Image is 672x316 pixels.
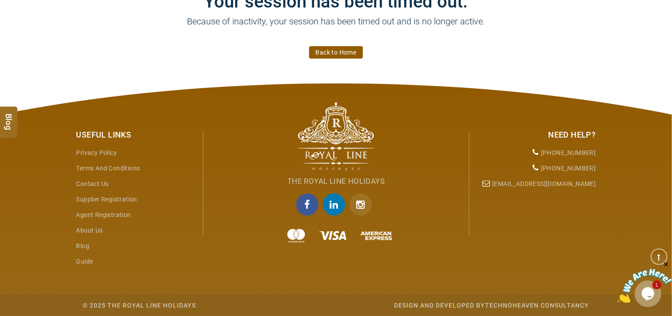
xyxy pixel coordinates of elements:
[476,145,596,161] li: [PHONE_NUMBER]
[476,161,596,176] li: [PHONE_NUMBER]
[76,227,103,234] a: About Us
[296,194,323,216] a: facebook
[309,46,363,59] a: Back to Home
[256,301,589,310] div: Design and Developed by
[76,242,90,249] a: Blog
[76,149,117,156] a: Privacy Policy
[70,15,603,41] p: Because of inactivity, your session has been timed out and is no longer active.
[76,165,140,172] a: Terms and Conditions
[76,129,196,141] div: Useful Links
[83,301,196,310] div: © 2025 The Royal Line Holidays
[323,194,350,216] a: linkedin
[287,177,385,186] span: The Royal Line Holidays
[76,211,131,218] a: Agent Registration
[76,258,93,265] a: guide
[3,113,15,121] span: Blog
[298,102,374,170] img: The Royal Line Holidays
[476,129,596,141] div: Need Help?
[76,180,109,187] a: Contact Us
[485,302,589,309] a: Technoheaven Consultancy
[350,194,376,216] a: Instagram
[76,196,137,203] a: Supplier Registration
[617,261,672,303] iframe: chat widget
[492,180,596,187] a: [EMAIL_ADDRESS][DOMAIN_NAME]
